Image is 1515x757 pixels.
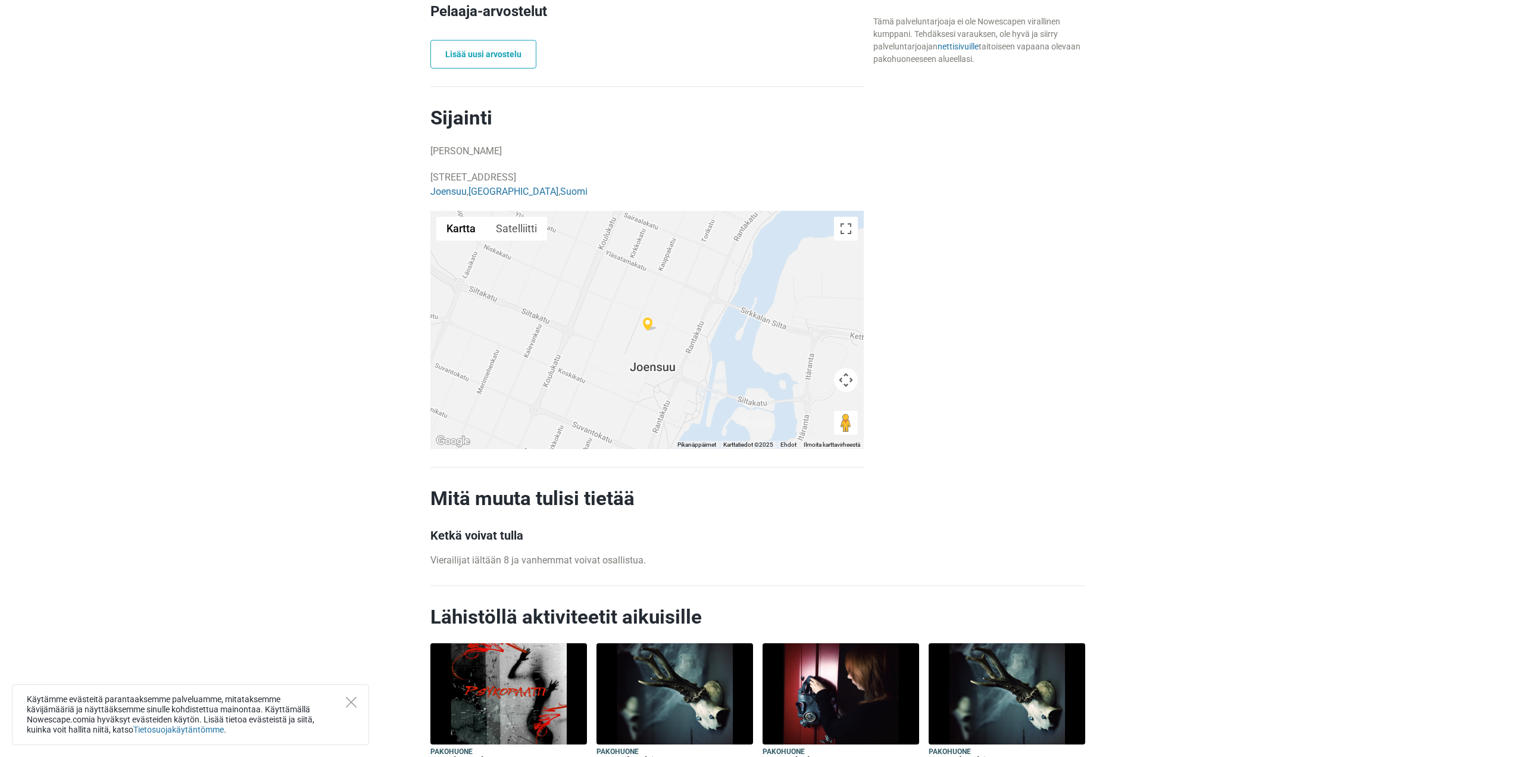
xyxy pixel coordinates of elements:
[430,528,864,543] h3: Ketkä voivat tulla
[430,40,536,68] a: Lisää uusi arvostelu
[430,747,587,757] h5: Pakohuone
[433,434,473,449] a: Avaa tämä alue Google Mapsissa (avautuu uuteen ikkunaan)
[486,217,547,241] button: Näytä satelliittikuvat
[12,684,369,745] div: Käytämme evästeitä parantaaksemme palveluamme, mitataksemme kävijämääriä ja näyttääksemme sinulle...
[929,747,1085,757] h5: Pakohuone
[430,487,864,510] h2: Mitä muuta tulisi tietää
[430,186,467,197] a: Joensuu
[346,697,357,708] button: Close
[763,747,919,757] h5: Pakohuone
[834,368,858,392] button: Kartan kamerasäätimet
[560,186,588,197] a: Suomi
[433,434,473,449] img: Google
[430,144,864,158] p: [PERSON_NAME]
[430,605,1085,629] h2: Lähistöllä aktiviteetit aikuisille
[468,186,558,197] a: [GEOGRAPHIC_DATA]
[430,1,864,40] h2: Pelaaja-arvostelut
[430,106,864,130] h2: Sijainti
[677,441,716,449] button: Pikanäppäimet
[133,725,224,734] a: Tietosuojakäytäntömme
[780,441,796,448] a: Ehdot (avautuu uudelle välilehdelle)
[834,217,858,241] button: Koko näytön näkymä päälle/pois
[834,411,858,435] button: Avaa Street View vetämällä Pegman kartalle
[804,441,860,448] a: Ilmoita karttavirheestä
[436,217,486,241] button: Näytä katukartta
[873,15,1085,66] div: Tämä palveluntarjoaja ei ole Nowescapen virallinen kumppani. Tehdäksesi varauksen, ole hyvä ja si...
[938,42,979,51] a: nettisivuille
[430,553,864,568] p: Vierailijat iältään 8 ja vanhemmat voivat osallistua.
[596,747,753,757] h5: Pakohuone
[430,170,864,199] p: [STREET_ADDRESS] , ,
[723,441,773,448] span: Karttatiedot ©2025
